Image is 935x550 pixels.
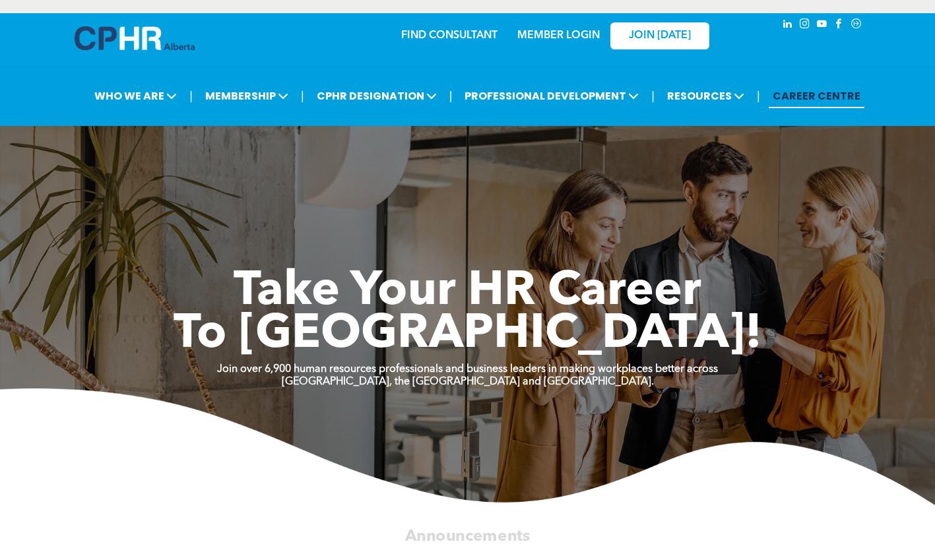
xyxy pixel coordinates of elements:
[461,84,643,108] span: PROFESSIONAL DEVELOPMENT
[301,82,304,109] li: |
[405,528,531,544] span: Announcements
[282,377,654,387] strong: [GEOGRAPHIC_DATA], the [GEOGRAPHIC_DATA] and [GEOGRAPHIC_DATA].
[610,22,709,49] a: JOIN [DATE]
[234,268,701,316] span: Take Your HR Career
[849,16,864,34] a: Social network
[798,16,812,34] a: instagram
[781,16,795,34] a: linkedin
[401,30,498,41] a: FIND CONSULTANT
[217,364,718,375] strong: Join over 6,900 human resources professionals and business leaders in making workplaces better ac...
[629,30,691,42] span: JOIN [DATE]
[769,84,864,108] a: CAREER CENTRE
[189,82,193,109] li: |
[75,26,195,50] img: A blue and white logo for cp alberta
[449,82,453,109] li: |
[90,84,181,108] span: WHO WE ARE
[757,82,760,109] li: |
[201,84,292,108] span: MEMBERSHIP
[651,82,655,109] li: |
[663,84,748,108] span: RESOURCES
[517,30,600,41] a: MEMBER LOGIN
[832,16,847,34] a: facebook
[174,311,762,359] span: To [GEOGRAPHIC_DATA]!
[313,84,441,108] span: CPHR DESIGNATION
[815,16,829,34] a: youtube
